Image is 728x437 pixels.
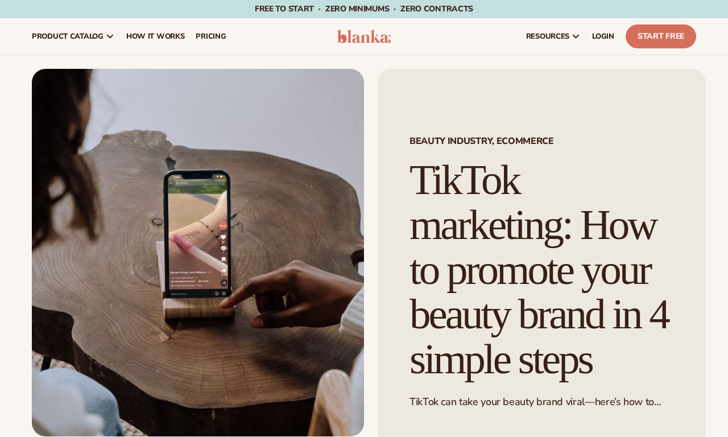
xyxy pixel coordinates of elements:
[126,32,185,41] span: How It Works
[409,395,674,409] p: TikTok can take your beauty brand viral—here’s how to start
[190,18,231,55] a: pricing
[255,3,473,14] span: Free to start · ZERO minimums · ZERO contracts
[32,32,104,41] span: product catalog
[592,32,614,41] span: LOGIN
[121,18,191,55] a: How It Works
[32,69,364,436] img: Two women watching a TikTok video featuring a beauty product on a phone resting on a wooden table...
[337,30,391,43] img: logo
[520,18,586,55] a: resources
[626,24,696,48] a: Start Free
[409,137,674,146] span: BEAUTY INDUSTRY, ECOMMERCE
[526,32,569,41] span: resources
[586,18,620,55] a: LOGIN
[409,158,674,382] h1: TikTok marketing: How to promote your beauty brand in 4 simple steps
[26,18,121,55] a: product catalog
[196,32,226,41] span: pricing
